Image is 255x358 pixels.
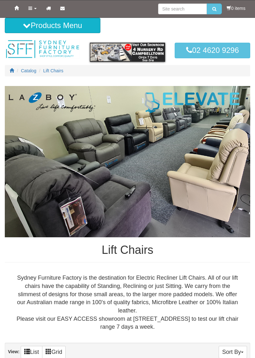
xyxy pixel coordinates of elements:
img: Sydney Furniture Factory [5,39,80,59]
a: Catalog [21,68,36,73]
a: 02 4620 9296 [175,43,250,58]
li: 0 items [227,5,245,11]
img: Lift Chairs [5,86,250,237]
div: Sydney Furniture Factory is the destination for Electric Recliner Lift Chairs. All of our lift ch... [10,274,245,331]
img: showroom.gif [90,43,165,62]
button: Products Menu [5,18,100,33]
input: Site search [158,4,207,14]
strong: View: [8,349,19,354]
a: Lift Chairs [43,68,63,73]
h1: Lift Chairs [5,244,250,256]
